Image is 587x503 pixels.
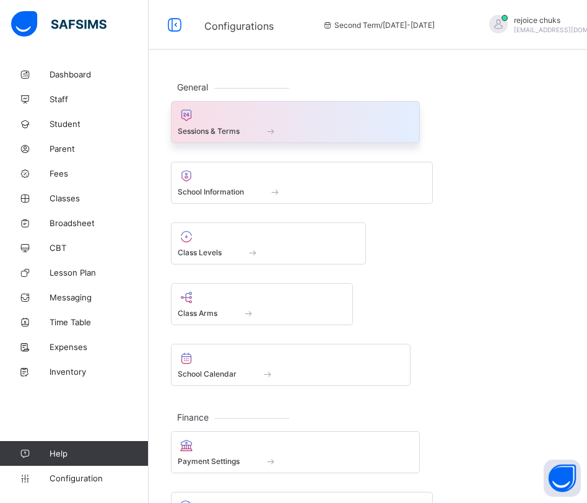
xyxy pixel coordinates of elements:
[178,187,244,196] span: School Information
[544,460,581,497] button: Open asap
[50,119,149,129] span: Student
[178,248,222,257] span: Class Levels
[171,162,433,204] div: School Information
[171,344,411,386] div: School Calendar
[171,82,214,92] span: General
[50,473,148,483] span: Configuration
[50,317,149,327] span: Time Table
[50,268,149,278] span: Lesson Plan
[50,193,149,203] span: Classes
[50,367,149,377] span: Inventory
[178,126,240,136] span: Sessions & Terms
[178,457,240,466] span: Payment Settings
[50,144,149,154] span: Parent
[178,369,237,378] span: School Calendar
[50,69,149,79] span: Dashboard
[50,342,149,352] span: Expenses
[50,168,149,178] span: Fees
[50,448,148,458] span: Help
[50,94,149,104] span: Staff
[322,20,435,30] span: session/term information
[171,431,420,473] div: Payment Settings
[204,20,274,32] span: Configurations
[171,222,366,265] div: Class Levels
[178,308,217,318] span: Class Arms
[50,218,149,228] span: Broadsheet
[171,283,353,325] div: Class Arms
[50,292,149,302] span: Messaging
[50,243,149,253] span: CBT
[171,412,215,422] span: Finance
[11,11,107,37] img: safsims
[171,101,420,143] div: Sessions & Terms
